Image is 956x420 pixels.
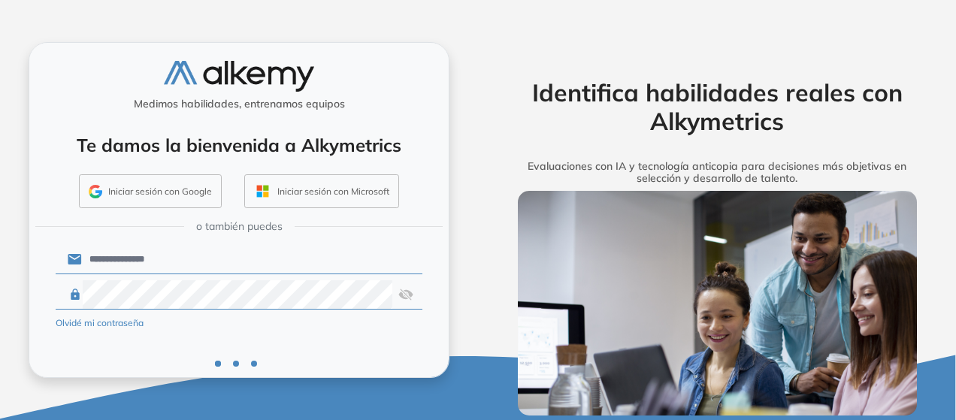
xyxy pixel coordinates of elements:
img: logo-alkemy [164,61,314,92]
img: OUTLOOK_ICON [254,183,271,200]
span: o también puedes [196,219,283,234]
h5: Medimos habilidades, entrenamos equipos [35,98,443,110]
img: GMAIL_ICON [89,185,102,198]
button: Iniciar sesión con Microsoft [244,174,399,209]
img: img-more-info [518,191,917,415]
button: Iniciar sesión con Google [79,174,222,209]
h4: Te damos la bienvenida a Alkymetrics [49,134,429,156]
img: asd [398,280,413,309]
h2: Identifica habilidades reales con Alkymetrics [495,78,939,136]
button: Olvidé mi contraseña [56,316,144,330]
h5: Evaluaciones con IA y tecnología anticopia para decisiones más objetivas en selección y desarroll... [495,160,939,186]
